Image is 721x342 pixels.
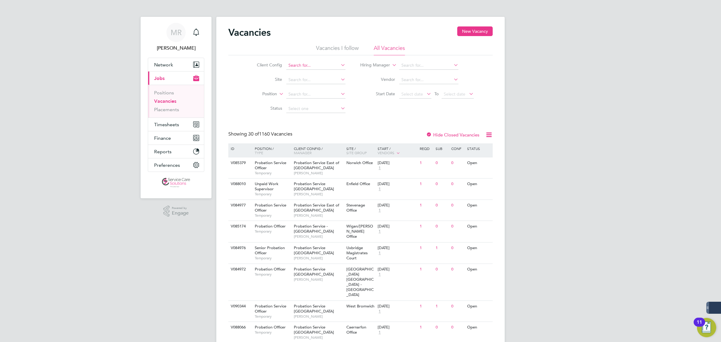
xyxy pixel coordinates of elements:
[229,143,250,154] div: ID
[229,157,250,169] div: V085379
[248,105,282,111] label: Status
[154,90,174,96] a: Positions
[466,264,492,275] div: Open
[229,322,250,333] div: V088066
[378,203,417,208] div: [DATE]
[378,182,417,187] div: [DATE]
[418,200,434,211] div: 1
[229,179,250,190] div: V088010
[434,301,450,312] div: 1
[294,256,343,261] span: [PERSON_NAME]
[346,245,368,261] span: Uxbridge Magistrates Court
[316,44,359,55] li: Vacancies I follow
[255,192,291,197] span: Temporary
[255,160,286,170] span: Probation Service Officer
[378,187,382,192] span: 1
[346,203,365,213] span: Stevenage Office
[255,171,291,176] span: Temporary
[148,44,204,52] span: Matt Robson
[294,304,334,314] span: Probation Service [GEOGRAPHIC_DATA]
[378,246,417,251] div: [DATE]
[401,91,423,97] span: Select date
[172,206,189,211] span: Powered by
[434,157,450,169] div: 0
[255,267,286,272] span: Probation Officer
[154,162,180,168] span: Preferences
[450,143,465,154] div: Conf
[292,143,345,158] div: Client Config /
[378,267,417,272] div: [DATE]
[450,200,465,211] div: 0
[346,150,367,155] span: Site Group
[255,229,291,234] span: Temporary
[434,200,450,211] div: 0
[378,330,382,335] span: 1
[154,107,179,112] a: Placements
[154,135,171,141] span: Finance
[378,304,417,309] div: [DATE]
[466,143,492,154] div: Status
[466,179,492,190] div: Open
[466,301,492,312] div: Open
[450,243,465,254] div: 0
[229,243,250,254] div: V084976
[255,330,291,335] span: Temporary
[434,221,450,232] div: 0
[229,200,250,211] div: V084977
[378,150,394,155] span: Vendors
[378,251,382,256] span: 1
[148,178,204,188] a: Go to home page
[255,325,286,330] span: Probation Officer
[466,200,492,211] div: Open
[466,157,492,169] div: Open
[172,211,189,216] span: Engage
[255,203,286,213] span: Probation Service Officer
[418,322,434,333] div: 1
[242,91,277,97] label: Position
[294,203,339,213] span: Probation Service East of [GEOGRAPHIC_DATA]
[345,143,376,158] div: Site /
[697,322,702,330] div: 11
[148,58,204,71] button: Network
[255,304,286,314] span: Probation Service Officer
[444,91,465,97] span: Select date
[418,179,434,190] div: 1
[434,143,450,154] div: Sub
[162,178,190,188] img: servicecare-logo-retina.png
[294,277,343,282] span: [PERSON_NAME]
[457,26,493,36] button: New Vacancy
[294,192,343,197] span: [PERSON_NAME]
[294,325,334,335] span: Probation Service [GEOGRAPHIC_DATA]
[228,131,294,137] div: Showing
[286,61,345,70] input: Search for...
[171,29,182,36] span: MR
[378,160,417,166] div: [DATE]
[255,224,286,229] span: Probation Officer
[250,143,292,158] div: Position /
[378,229,382,234] span: 1
[148,145,204,158] button: Reports
[346,304,374,309] span: West Bromwich
[376,143,418,158] div: Start /
[148,118,204,131] button: Timesheets
[433,90,440,98] span: To
[148,23,204,52] a: MR[PERSON_NAME]
[294,234,343,239] span: [PERSON_NAME]
[418,143,434,154] div: Reqd
[378,309,382,314] span: 1
[255,314,291,319] span: Temporary
[434,243,450,254] div: 1
[255,213,291,218] span: Temporary
[154,75,165,81] span: Jobs
[154,98,176,104] a: Vacancies
[294,213,343,218] span: [PERSON_NAME]
[294,314,343,319] span: [PERSON_NAME]
[228,26,271,38] h2: Vacancies
[294,245,334,255] span: Probation Service [GEOGRAPHIC_DATA]
[148,158,204,172] button: Preferences
[399,76,458,84] input: Search for...
[346,181,370,186] span: Enfield Office
[154,62,173,68] span: Network
[286,90,345,99] input: Search for...
[294,171,343,176] span: [PERSON_NAME]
